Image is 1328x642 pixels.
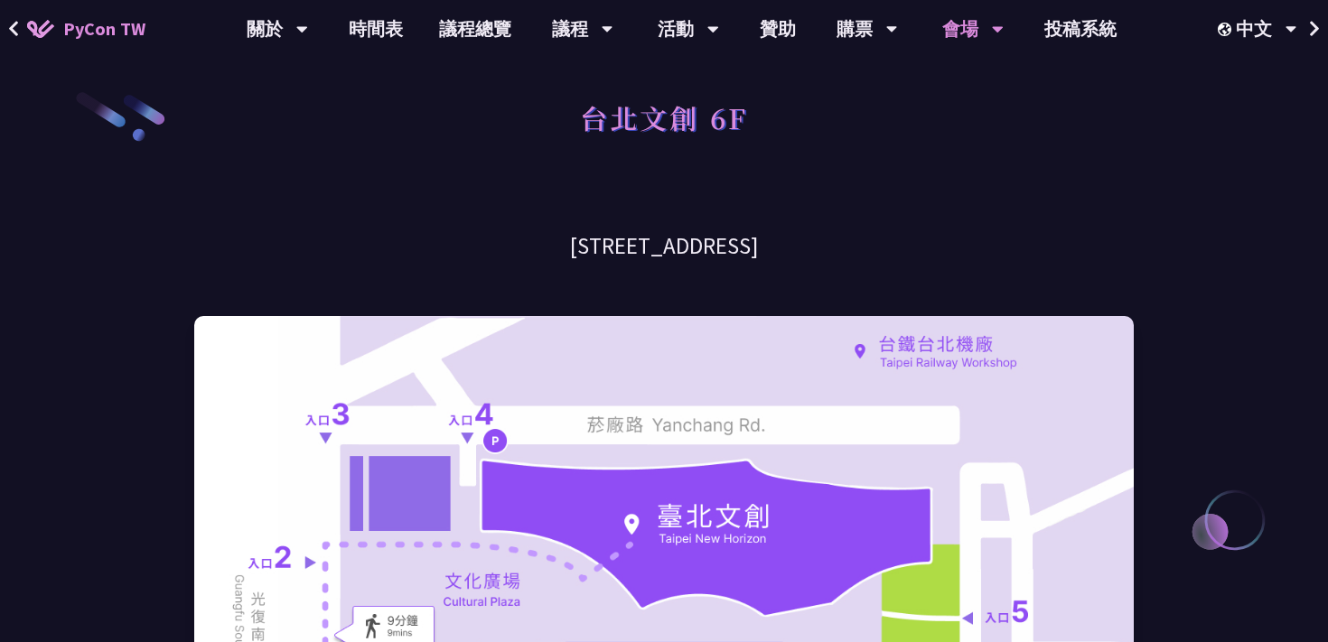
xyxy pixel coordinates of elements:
[194,230,1134,262] h3: [STREET_ADDRESS]
[27,20,54,38] img: Home icon of PyCon TW 2025
[580,90,748,144] h1: 台北文創 6F
[1218,23,1236,36] img: Locale Icon
[63,15,145,42] span: PyCon TW
[9,6,164,51] a: PyCon TW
